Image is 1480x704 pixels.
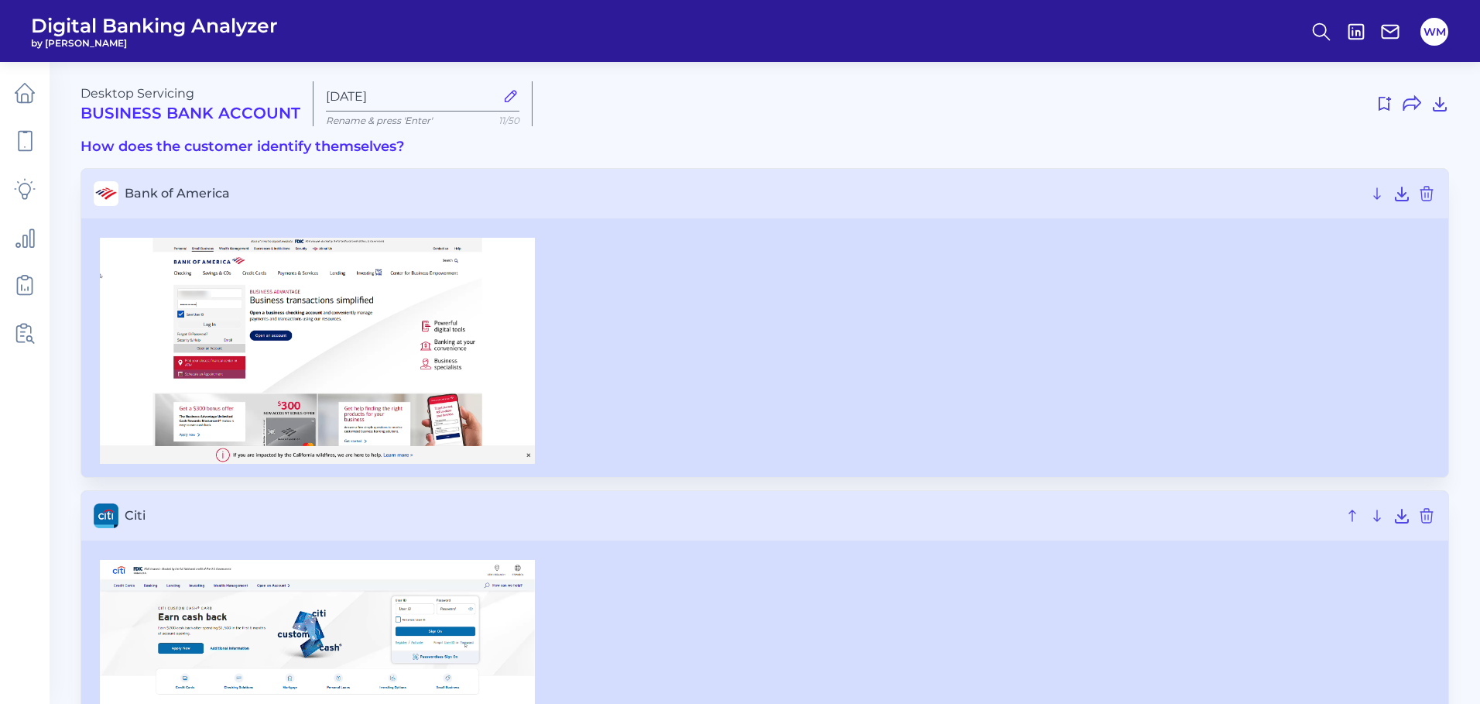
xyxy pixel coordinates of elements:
p: Rename & press 'Enter' [326,115,519,126]
span: by [PERSON_NAME] [31,37,278,49]
h3: How does the customer identify themselves? [81,139,1449,156]
span: 11/50 [498,115,519,126]
span: Digital Banking Analyzer [31,14,278,37]
span: Bank of America [125,186,1362,201]
button: WM [1420,18,1448,46]
div: Desktop Servicing [81,86,300,122]
img: Bank of America [100,238,535,464]
span: Citi [125,508,1337,523]
h2: Business Bank Account [81,104,300,122]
